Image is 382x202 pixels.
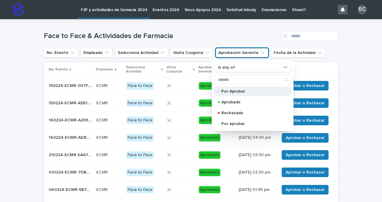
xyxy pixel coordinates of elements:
p: ECMR [96,82,109,88]
div: Aprobado [199,151,220,159]
button: Aprobacion Gerente [216,48,268,58]
p: ECMR [96,186,109,192]
p: Rechazado [221,111,281,115]
p: Selecciona Actividad [126,64,159,75]
div: Face to Face [126,169,154,176]
p: Por Aprobar [221,89,281,94]
div: Face to Face [126,100,154,107]
div: Aprobado [199,100,220,107]
p: Aprobacion Gerente [198,64,231,75]
p: 150224-ECMR-007F5B [49,82,93,88]
div: Aprobado [199,134,220,141]
tr: 150224-ECMR-007F5B150224-ECMR-007F5B ECMRECMR Face to FaceAprobado[DATE] 03:00 pmAprobar o Rechazar [44,77,338,94]
p: ECMR [96,117,109,123]
button: No. Evento [44,48,78,58]
p: 060324-ECMR-5B7613 [49,186,93,192]
p: 150224-ECMR-4EB190 [49,100,93,106]
p: No. Evento [49,66,68,73]
p: 160224-ECMR-AD8D8A [49,134,93,140]
p: [DATE] 01:45 pm [239,187,274,192]
p: ECMR [96,151,109,158]
p: Empleado [96,66,113,73]
p: Visita Conjunta [166,64,191,75]
div: Face to Face [126,134,154,141]
span: Aprobar o Rechazar [286,117,325,123]
span: Aprobar o Rechazar [286,135,325,141]
button: Visita Conjunta [171,48,213,58]
input: Search [214,75,291,85]
button: Selecciona Actividad [115,48,168,58]
tr: 210224-ECMR-EAA731210224-ECMR-EAA731 ECMRECMR Face to FaceAprobado[DATE] 03:30 pmAprobar o Rechazar [44,146,338,164]
button: Aprobar o Rechazar [282,116,329,125]
p: [DATE] 02:30 pm [239,170,274,175]
button: Aprobar o Rechazar [282,185,329,195]
button: Aprobar o Rechazar [282,168,329,177]
p: [DATE] 04:30 pm [239,135,274,140]
tr: 010324-ECMR-7DB4C9010324-ECMR-7DB4C9 ECMRECMR Face to FaceAprobado[DATE] 02:30 pmAprobar o Rechazar [44,164,338,181]
span: Aprobar o Rechazar [286,187,325,193]
span: Aprobar o Rechazar [286,169,325,175]
input: Search [281,31,338,41]
img: stacker-logo-s-only.png [12,4,24,16]
tr: 150224-ECMR-4EB190150224-ECMR-4EB190 ECMRECMR Face to FaceAprobado[DATE] 09:00 amAprobar o Rechazar [44,94,338,112]
tr: 060324-ECMR-5B7613060324-ECMR-5B7613 ECMRECMR Face to FaceAprobado[DATE] 01:45 pmAprobar o Rechazar [44,181,338,198]
p: Aprobado [221,100,281,104]
button: Aprobar o Rechazar [282,150,329,160]
div: Aprobado [199,186,220,194]
tr: 160224-ECMR-A2599A160224-ECMR-A2599A ECMRECMR Face to FaceAprobado[DATE] 03:00 pmAprobar o Rechazar [44,112,338,129]
div: EC [357,5,367,14]
p: [DATE] 03:30 pm [239,153,274,158]
p: Por aprobar [221,122,281,126]
button: Empleado [81,48,113,58]
button: Fecha de la Actividad [271,48,325,58]
p: 160224-ECMR-A2599A [49,117,93,123]
p: ECMR [96,100,109,106]
button: Aprobar o Rechazar [282,133,329,143]
div: Aprobado [199,169,220,176]
button: Aprobar o Rechazar [282,81,329,91]
div: Face to Face [126,117,154,124]
p: 010324-ECMR-7DB4C9 [49,169,93,175]
tr: 160224-ECMR-AD8D8A160224-ECMR-AD8D8A ECMRECMR Face to FaceAprobado[DATE] 04:30 pmAprobar o Rechazar [44,129,338,147]
h1: Face to Face & Actividades de Farmacia [44,32,279,40]
p: ECMR [96,134,109,140]
div: Aprobado [199,117,220,124]
button: Aprobar o Rechazar [282,98,329,108]
span: Aprobar o Rechazar [286,100,325,106]
div: Search [214,75,291,85]
div: Aprobado [199,82,220,90]
div: Face to Face [126,82,154,90]
p: is any of [218,65,235,70]
span: Aprobar o Rechazar [286,83,325,89]
span: Aprobar o Rechazar [286,152,325,158]
div: Face to Face [126,151,154,159]
p: ECMR [96,169,109,175]
p: 210224-ECMR-EAA731 [49,151,93,158]
div: Face to Face [126,186,154,194]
